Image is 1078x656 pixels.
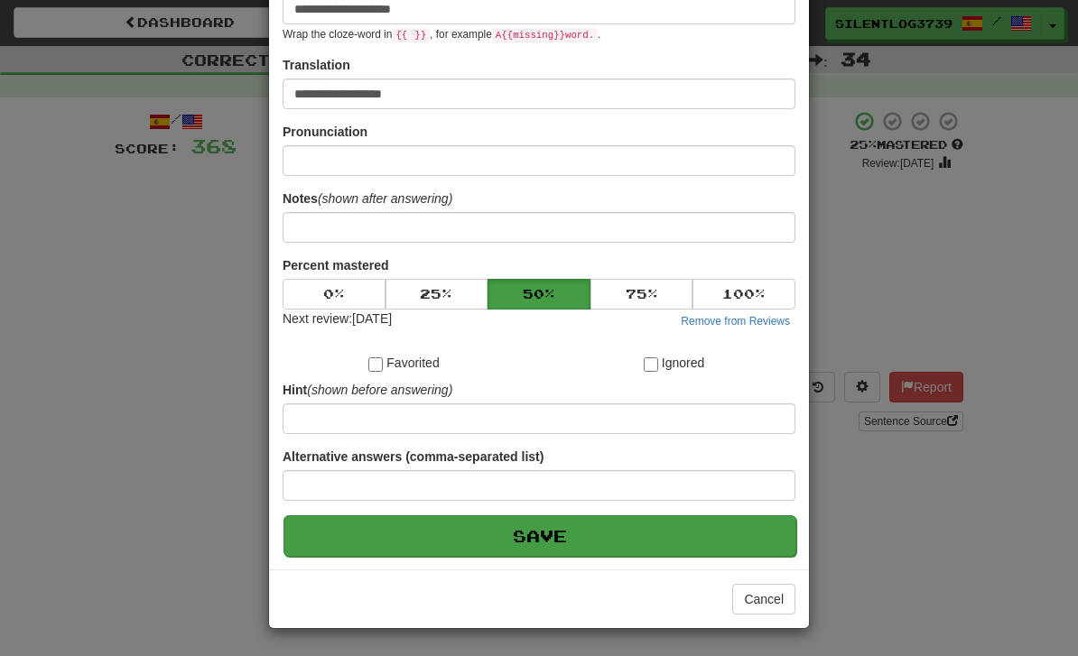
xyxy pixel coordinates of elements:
[283,279,795,310] div: Percent mastered
[675,311,795,331] button: Remove from Reviews
[283,310,392,331] div: Next review: [DATE]
[492,28,598,42] code: A {{ missing }} word.
[283,256,389,274] label: Percent mastered
[283,28,600,41] small: Wrap the cloze-word in , for example .
[307,383,452,397] em: (shown before answering)
[644,357,658,372] input: Ignored
[368,357,383,372] input: Favorited
[283,515,796,557] button: Save
[386,279,488,310] button: 25%
[283,381,452,399] label: Hint
[488,279,590,310] button: 50%
[732,584,795,614] button: Cancel
[283,123,367,141] label: Pronunciation
[692,279,795,310] button: 100%
[283,189,452,208] label: Notes
[644,354,704,372] label: Ignored
[283,448,544,466] label: Alternative answers (comma-separated list)
[283,279,386,310] button: 0%
[283,56,350,74] label: Translation
[392,28,411,42] code: {{
[411,28,430,42] code: }}
[590,279,693,310] button: 75%
[368,354,439,372] label: Favorited
[318,191,452,206] em: (shown after answering)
